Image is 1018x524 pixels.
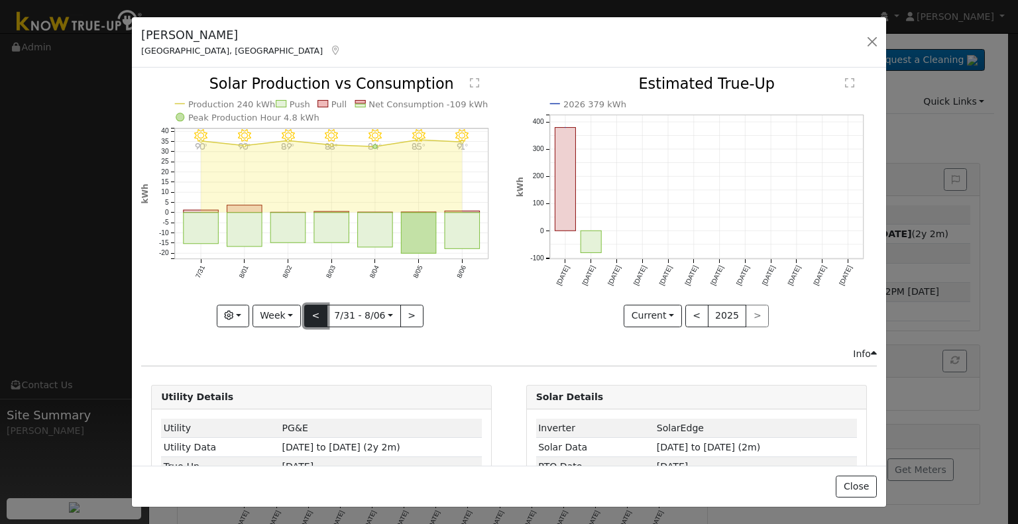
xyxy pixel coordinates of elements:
text: [DATE] [555,264,571,287]
text: Solar Production vs Consumption [209,76,454,93]
text: 8/02 [281,264,293,280]
rect: onclick="" [184,213,219,244]
span: [DATE] [657,461,689,472]
circle: onclick="" [461,141,464,144]
i: 8/05 - Clear [412,129,425,142]
p: 90° [189,142,212,150]
text: [DATE] [735,264,751,287]
p: 90° [233,142,256,150]
circle: onclick="" [418,138,420,141]
i: 8/04 - Clear [368,129,382,142]
span: [DATE] to [DATE] (2y 2m) [282,442,400,452]
circle: onclick="" [199,140,202,142]
text: 10 [161,189,169,196]
text: 200 [532,173,543,180]
text: 8/04 [368,264,380,280]
text: 300 [532,146,543,153]
text: 8/05 [412,264,424,280]
text: 0 [539,227,543,235]
text: 15 [161,179,169,186]
text: [DATE] [838,264,854,287]
span: [GEOGRAPHIC_DATA], [GEOGRAPHIC_DATA] [141,46,323,56]
i: 8/06 - Clear [456,129,469,142]
text: 25 [161,158,169,166]
text: 20 [161,168,169,176]
circle: onclick="" [243,144,246,147]
text: [DATE] [812,264,828,287]
text: [DATE] [786,264,802,287]
circle: onclick="" [373,145,377,149]
text: -15 [159,240,169,247]
text: [DATE] [761,264,777,287]
text: 2026 379 kWh [563,99,626,109]
text: [DATE] [683,264,699,287]
text: -10 [159,229,169,236]
text:  [845,78,854,89]
text: -5 [163,219,169,227]
text: [DATE] [709,264,725,287]
i: 8/01 - Clear [238,129,251,142]
text: [DATE] [657,264,673,287]
text:  [471,78,480,89]
rect: onclick="" [184,211,219,213]
span: ID: 17075200, authorized: 07/17/25 [282,423,308,433]
strong: Utility Details [161,392,233,402]
p: 85° [407,142,430,150]
text: [DATE] [632,264,648,287]
rect: onclick="" [314,213,349,242]
span: ID: 4677051, authorized: 07/17/25 [657,423,704,433]
td: Solar Data [536,438,655,457]
button: Close [836,476,876,498]
rect: onclick="" [314,212,349,213]
text: Net Consumption -109 kWh [369,99,488,109]
text: -20 [159,250,169,257]
p: 88° [320,142,343,150]
i: 8/02 - Clear [282,129,295,142]
p: 89° [276,142,300,150]
div: Info [853,347,877,361]
td: Inverter [536,419,655,438]
p: 91° [451,142,474,150]
rect: onclick="" [227,205,262,213]
text: 400 [532,119,543,126]
rect: onclick="" [445,211,480,213]
circle: onclick="" [287,140,290,142]
rect: onclick="" [270,213,306,242]
button: 7/31 - 8/06 [327,305,401,327]
text: 35 [161,138,169,145]
h5: [PERSON_NAME] [141,26,341,44]
text: Pull [331,99,347,109]
td: Utility [161,419,280,438]
rect: onclick="" [402,212,437,213]
strong: Solar Details [536,392,603,402]
button: 2025 [708,305,747,327]
text: 40 [161,128,169,135]
circle: onclick="" [330,144,333,146]
button: Week [253,305,301,327]
rect: onclick="" [555,128,575,231]
span: [DATE] to [DATE] (2m) [657,442,760,452]
p: 84° [363,142,386,150]
circle: onclick="" [562,125,567,131]
button: > [400,305,424,327]
td: Utility Data [161,438,280,457]
td: [DATE] [280,457,482,476]
button: Current [624,305,682,327]
text: 30 [161,148,169,156]
rect: onclick="" [581,231,601,253]
text: 100 [532,200,543,207]
i: 7/31 - Clear [194,129,207,142]
text: 0 [165,209,169,217]
text: -100 [530,254,544,262]
text: 5 [165,199,169,206]
text: Peak Production Hour 4.8 kWh [188,113,319,123]
text: Estimated True-Up [638,76,775,93]
text: Push [290,99,310,109]
text: 8/06 [455,264,467,280]
rect: onclick="" [227,213,262,246]
text: kWh [141,184,150,204]
text: kWh [516,178,525,197]
text: [DATE] [606,264,622,287]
